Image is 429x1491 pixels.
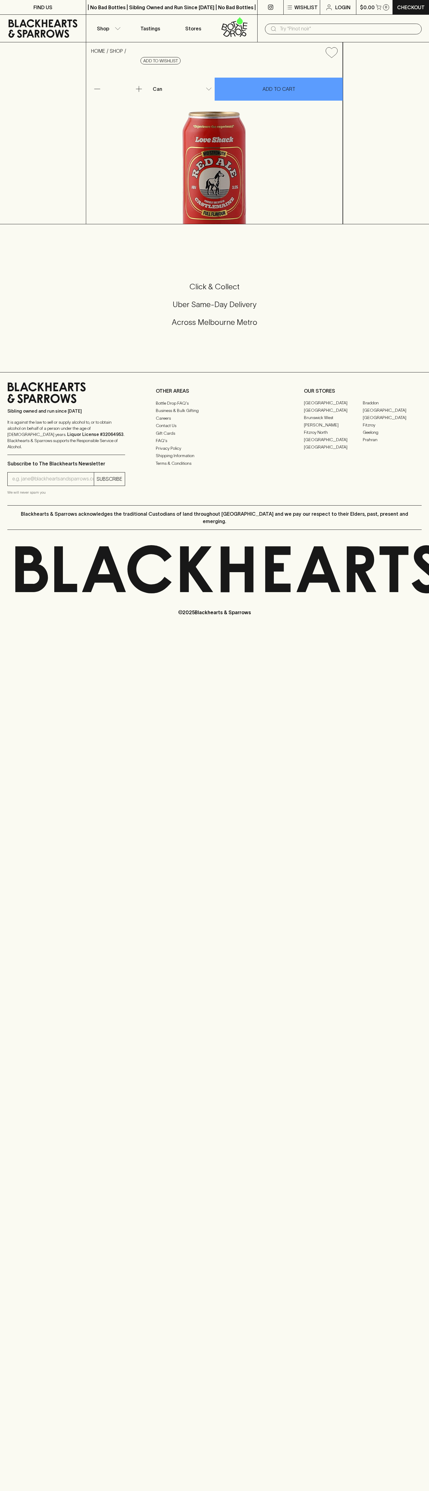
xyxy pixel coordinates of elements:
p: It is against the law to sell or supply alcohol to, or to obtain alcohol on behalf of a person un... [7,419,125,450]
a: FAQ's [156,437,274,445]
a: Brunswick West [304,414,363,422]
p: Login [335,4,350,11]
a: [GEOGRAPHIC_DATA] [304,407,363,414]
a: [GEOGRAPHIC_DATA] [363,407,422,414]
h5: Uber Same-Day Delivery [7,299,422,310]
a: HOME [91,48,105,54]
input: Try "Pinot noir" [280,24,417,34]
p: SUBSCRIBE [97,475,122,483]
button: SUBSCRIBE [94,472,125,486]
a: Braddon [363,399,422,407]
a: [GEOGRAPHIC_DATA] [304,444,363,451]
a: Gift Cards [156,430,274,437]
a: Fitzroy North [304,429,363,436]
p: Tastings [140,25,160,32]
p: $0.00 [360,4,375,11]
p: Wishlist [294,4,318,11]
p: OUR STORES [304,387,422,395]
a: Shipping Information [156,452,274,460]
p: Can [153,85,162,93]
p: Shop [97,25,109,32]
div: Can [150,83,214,95]
h5: Across Melbourne Metro [7,317,422,327]
button: Add to wishlist [140,57,181,64]
button: Shop [86,15,129,42]
p: OTHER AREAS [156,387,274,395]
p: Sibling owned and run since [DATE] [7,408,125,414]
a: [PERSON_NAME] [304,422,363,429]
a: [GEOGRAPHIC_DATA] [304,399,363,407]
a: Business & Bulk Gifting [156,407,274,414]
a: Contact Us [156,422,274,430]
button: Add to wishlist [323,45,340,60]
a: [GEOGRAPHIC_DATA] [304,436,363,444]
p: Stores [185,25,201,32]
p: We will never spam you [7,489,125,495]
p: Subscribe to The Blackhearts Newsletter [7,460,125,467]
p: Checkout [397,4,425,11]
div: Call to action block [7,257,422,360]
p: ADD TO CART [262,85,295,93]
a: Bottle Drop FAQ's [156,399,274,407]
p: Blackhearts & Sparrows acknowledges the traditional Custodians of land throughout [GEOGRAPHIC_DAT... [12,510,417,525]
a: Tastings [129,15,172,42]
a: Careers [156,414,274,422]
input: e.g. jane@blackheartsandsparrows.com.au [12,474,94,484]
img: 26286.png [86,63,343,224]
a: SHOP [110,48,123,54]
a: Geelong [363,429,422,436]
p: 0 [385,6,387,9]
p: FIND US [33,4,52,11]
a: Prahran [363,436,422,444]
h5: Click & Collect [7,282,422,292]
a: Terms & Conditions [156,460,274,467]
strong: Liquor License #32064953 [67,432,124,437]
a: Stores [172,15,215,42]
a: [GEOGRAPHIC_DATA] [363,414,422,422]
button: ADD TO CART [215,78,343,101]
a: Fitzroy [363,422,422,429]
a: Privacy Policy [156,445,274,452]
